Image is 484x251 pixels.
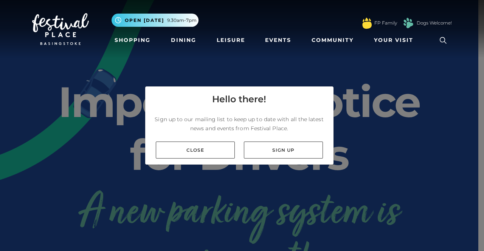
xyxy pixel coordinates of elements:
[244,142,323,159] a: Sign up
[125,17,164,24] span: Open [DATE]
[112,33,154,47] a: Shopping
[151,115,327,133] p: Sign up to our mailing list to keep up to date with all the latest news and events from Festival ...
[374,20,397,26] a: FP Family
[262,33,294,47] a: Events
[168,33,199,47] a: Dining
[374,36,413,44] span: Your Visit
[167,17,197,24] span: 9.30am-7pm
[309,33,357,47] a: Community
[112,14,199,27] button: Open [DATE] 9.30am-7pm
[212,92,266,106] h4: Hello there!
[156,142,235,159] a: Close
[371,33,420,47] a: Your Visit
[214,33,248,47] a: Leisure
[417,20,452,26] a: Dogs Welcome!
[32,13,89,45] img: Festival Place Logo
